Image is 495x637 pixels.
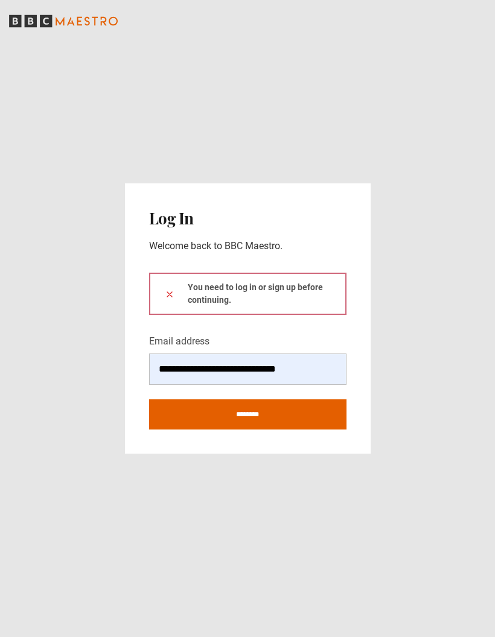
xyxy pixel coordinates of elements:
[9,12,118,30] svg: BBC Maestro
[149,273,346,315] div: You need to log in or sign up before continuing.
[149,334,209,349] label: Email address
[149,208,346,229] h2: Log In
[149,239,346,253] p: Welcome back to BBC Maestro.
